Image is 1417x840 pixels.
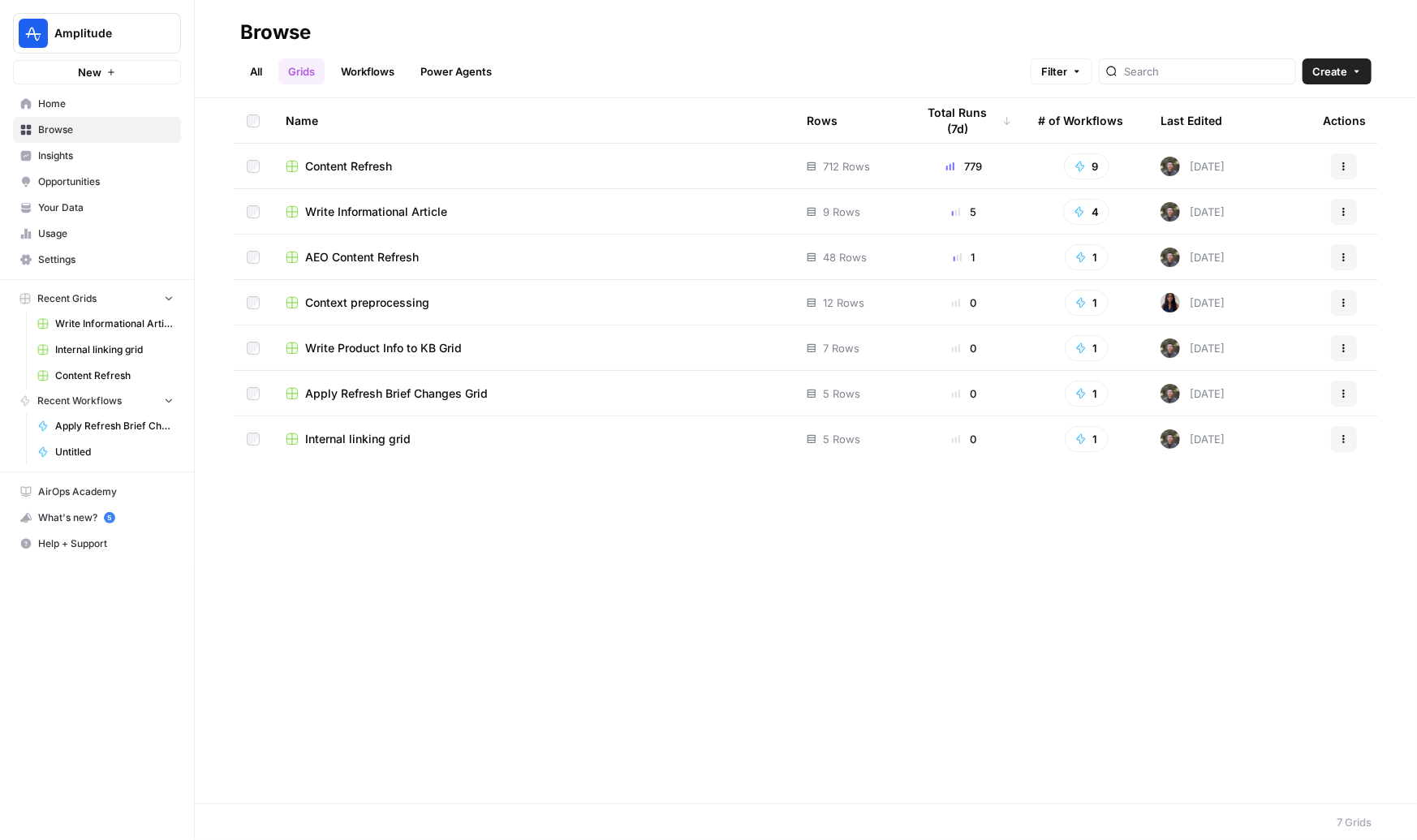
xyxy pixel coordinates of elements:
div: Browse [240,19,311,45]
span: Insights [38,149,174,163]
a: Grids [278,58,325,84]
span: Internal linking grid [55,342,174,357]
a: Opportunities [13,169,181,195]
span: 712 Rows [823,158,870,174]
span: 9 Rows [823,204,860,220]
img: Amplitude Logo [19,19,48,48]
a: Write Product Info to KB Grid [286,340,781,356]
a: Your Data [13,195,181,221]
button: Filter [1031,58,1092,84]
img: maow1e9ocotky9esmvpk8ol9rk58 [1161,429,1180,449]
span: 5 Rows [823,431,860,447]
a: Home [13,91,181,117]
span: Apply Refresh Brief Changes [55,419,174,433]
div: Name [286,98,781,143]
button: Help + Support [13,531,181,557]
button: 1 [1065,290,1109,316]
button: New [13,60,181,84]
span: Opportunities [38,174,174,189]
button: 1 [1065,381,1109,407]
a: Internal linking grid [30,337,181,363]
span: Untitled [55,445,174,459]
div: [DATE] [1161,293,1225,312]
span: Content Refresh [55,368,174,383]
a: Browse [13,117,181,143]
span: Apply Refresh Brief Changes Grid [305,386,488,402]
span: Amplitude [54,25,153,41]
div: [DATE] [1161,338,1225,358]
span: Context preprocessing [305,295,429,311]
div: What's new? [14,506,180,530]
div: 0 [916,295,1012,311]
a: Power Agents [411,58,502,84]
a: 5 [104,512,115,523]
button: 1 [1065,335,1109,361]
div: 1 [916,249,1012,265]
a: Write Informational Article [30,311,181,337]
button: Recent Grids [13,286,181,311]
div: [DATE] [1161,202,1225,222]
span: 48 Rows [823,249,867,265]
img: maow1e9ocotky9esmvpk8ol9rk58 [1161,384,1180,403]
div: [DATE] [1161,157,1225,176]
img: maow1e9ocotky9esmvpk8ol9rk58 [1161,248,1180,267]
span: Home [38,97,174,111]
span: Create [1312,63,1347,80]
div: 0 [916,340,1012,356]
span: 7 Rows [823,340,859,356]
div: 7 Grids [1337,814,1372,830]
a: Insights [13,143,181,169]
div: [DATE] [1161,384,1225,403]
span: Browse [38,123,174,137]
img: maow1e9ocotky9esmvpk8ol9rk58 [1161,202,1180,222]
div: 779 [916,158,1012,174]
span: Help + Support [38,536,174,551]
input: Search [1124,63,1289,80]
button: Create [1303,58,1372,84]
span: Internal linking grid [305,431,411,447]
a: Write Informational Article [286,204,781,220]
span: AirOps Academy [38,485,174,499]
span: 12 Rows [823,295,864,311]
a: AEO Content Refresh [286,249,781,265]
span: Usage [38,226,174,241]
span: Your Data [38,200,174,215]
span: Recent Workflows [37,394,122,408]
span: New [78,64,101,80]
text: 5 [107,514,111,522]
a: Context preprocessing [286,295,781,311]
a: Internal linking grid [286,431,781,447]
img: maow1e9ocotky9esmvpk8ol9rk58 [1161,157,1180,176]
button: Recent Workflows [13,389,181,413]
img: rox323kbkgutb4wcij4krxobkpon [1161,293,1180,312]
span: 5 Rows [823,386,860,402]
span: Recent Grids [37,291,97,306]
button: 1 [1065,426,1109,452]
button: 4 [1063,199,1109,225]
div: 0 [916,386,1012,402]
button: What's new? 5 [13,505,181,531]
a: Content Refresh [30,363,181,389]
span: Write Informational Article [55,317,174,331]
div: # of Workflows [1038,98,1123,143]
a: Settings [13,247,181,273]
a: All [240,58,272,84]
a: Untitled [30,439,181,465]
div: Total Runs (7d) [916,98,1012,143]
div: Rows [807,98,838,143]
button: 1 [1065,244,1109,270]
img: maow1e9ocotky9esmvpk8ol9rk58 [1161,338,1180,358]
div: [DATE] [1161,248,1225,267]
a: AirOps Academy [13,479,181,505]
span: Content Refresh [305,158,392,174]
a: Apply Refresh Brief Changes Grid [286,386,781,402]
button: 9 [1064,153,1109,179]
div: 5 [916,204,1012,220]
span: Settings [38,252,174,267]
span: AEO Content Refresh [305,249,419,265]
div: Last Edited [1161,98,1222,143]
a: Apply Refresh Brief Changes [30,413,181,439]
a: Usage [13,221,181,247]
div: [DATE] [1161,429,1225,449]
div: 0 [916,431,1012,447]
